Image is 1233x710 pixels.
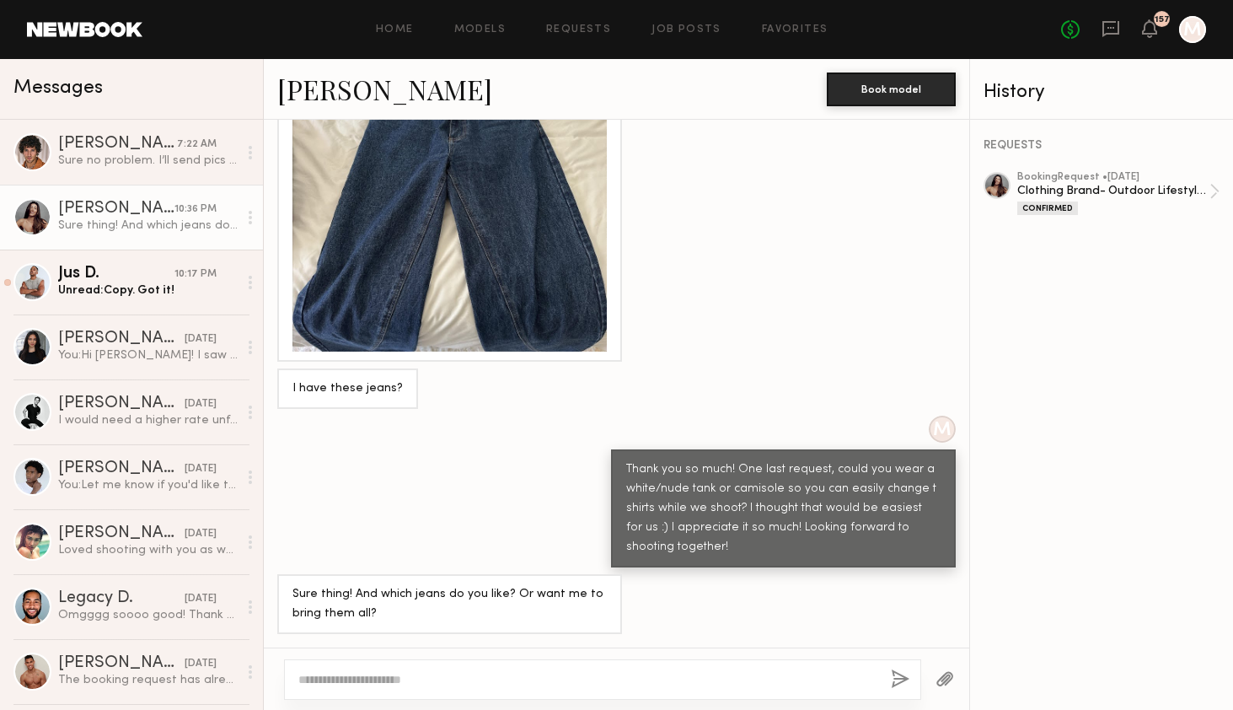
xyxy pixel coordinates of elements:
[1017,172,1209,183] div: booking Request • [DATE]
[58,282,238,299] div: Unread: Copy. Got it!
[185,331,217,347] div: [DATE]
[292,585,607,624] div: Sure thing! And which jeans do you like? Or want me to bring them all?
[1017,172,1220,215] a: bookingRequest •[DATE]Clothing Brand- Outdoor Lifestyle ShootConfirmed
[58,347,238,363] div: You: Hi [PERSON_NAME]! I saw you submitted to my job listing for a shoot with a small sustainable...
[58,136,177,153] div: [PERSON_NAME]
[177,137,217,153] div: 7:22 AM
[185,656,217,672] div: [DATE]
[58,477,238,493] div: You: Let me know if you'd like to move forward. Totally understand if not!
[58,218,238,234] div: Sure thing! And which jeans do you like? Or want me to bring them all?
[651,24,721,35] a: Job Posts
[58,331,185,347] div: [PERSON_NAME]
[376,24,414,35] a: Home
[58,266,174,282] div: Jus D.
[58,395,185,412] div: [PERSON_NAME]
[58,655,185,672] div: [PERSON_NAME]
[827,73,956,106] button: Book model
[185,591,217,607] div: [DATE]
[454,24,506,35] a: Models
[546,24,611,35] a: Requests
[984,83,1220,102] div: History
[58,525,185,542] div: [PERSON_NAME]
[626,460,941,557] div: Thank you so much! One last request, could you wear a white/nude tank or camisole so you can easi...
[13,78,103,98] span: Messages
[58,412,238,428] div: I would need a higher rate unfortunately!
[827,81,956,95] a: Book model
[58,590,185,607] div: Legacy D.
[762,24,828,35] a: Favorites
[277,71,492,107] a: [PERSON_NAME]
[58,153,238,169] div: Sure no problem. I’ll send pics of the pants shortly.
[58,542,238,558] div: Loved shooting with you as well!! I just followed you on ig! :) look forward to seeing the pics!
[1155,15,1170,24] div: 157
[185,461,217,477] div: [DATE]
[1017,183,1209,199] div: Clothing Brand- Outdoor Lifestyle Shoot
[1179,16,1206,43] a: M
[174,266,217,282] div: 10:17 PM
[58,672,238,688] div: The booking request has already been cancelled.
[185,396,217,412] div: [DATE]
[292,379,403,399] div: I have these jeans?
[58,607,238,623] div: Omgggg soooo good! Thank you for all these! He clearly had a blast! Yes let me know if you ever n...
[58,201,174,218] div: [PERSON_NAME]
[1017,202,1078,215] div: Confirmed
[984,140,1220,152] div: REQUESTS
[185,526,217,542] div: [DATE]
[174,202,217,218] div: 10:36 PM
[58,460,185,477] div: [PERSON_NAME]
